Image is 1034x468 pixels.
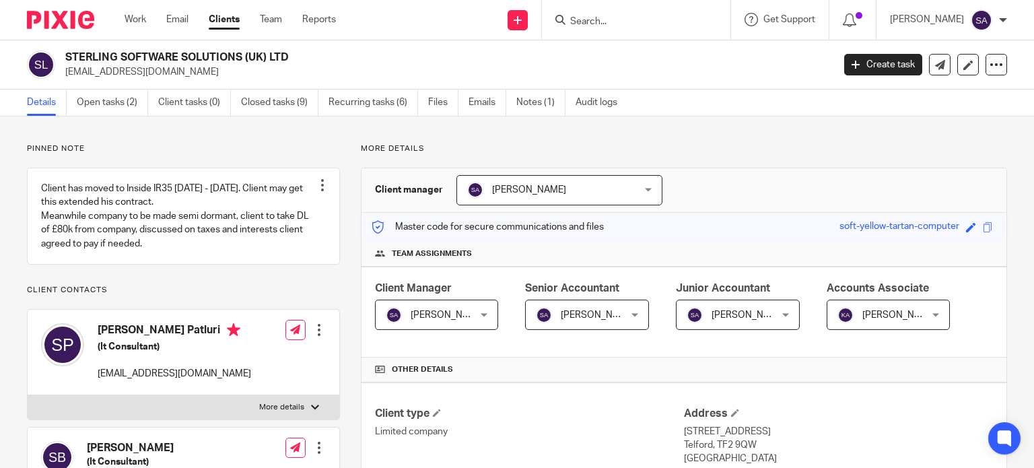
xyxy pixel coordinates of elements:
span: Senior Accountant [525,283,619,294]
h4: [PERSON_NAME] [87,441,240,455]
a: Details [27,90,67,116]
h4: Client type [375,407,684,421]
a: Create task [844,54,922,75]
p: Master code for secure communications and files [372,220,604,234]
p: [EMAIL_ADDRESS][DOMAIN_NAME] [65,65,824,79]
h4: [PERSON_NAME] Patluri [98,323,251,340]
p: [GEOGRAPHIC_DATA] [684,452,993,465]
img: svg%3E [41,323,84,366]
span: [PERSON_NAME] [561,310,635,320]
a: Client tasks (0) [158,90,231,116]
a: Team [260,13,282,26]
p: More details [259,402,304,413]
a: Notes (1) [516,90,565,116]
p: [STREET_ADDRESS] [684,425,993,438]
p: Limited company [375,425,684,438]
a: Recurring tasks (6) [329,90,418,116]
a: Reports [302,13,336,26]
a: Closed tasks (9) [241,90,318,116]
img: svg%3E [386,307,402,323]
h2: STERLING SOFTWARE SOLUTIONS (UK) LTD [65,51,673,65]
span: Get Support [763,15,815,24]
input: Search [569,16,690,28]
a: Clients [209,13,240,26]
p: [EMAIL_ADDRESS][DOMAIN_NAME] [98,367,251,380]
h4: Address [684,407,993,421]
span: [PERSON_NAME] [712,310,786,320]
h3: Client manager [375,183,443,197]
a: Work [125,13,146,26]
span: [PERSON_NAME] [492,185,566,195]
span: Client Manager [375,283,452,294]
span: Team assignments [392,248,472,259]
img: svg%3E [467,182,483,198]
p: Client contacts [27,285,340,296]
p: Telford, TF2 9QW [684,438,993,452]
img: svg%3E [971,9,992,31]
p: Pinned note [27,143,340,154]
h5: (It Consultant) [98,340,251,354]
span: [PERSON_NAME] [862,310,936,320]
i: Primary [227,323,240,337]
img: svg%3E [837,307,854,323]
a: Files [428,90,458,116]
a: Email [166,13,188,26]
img: Pixie [27,11,94,29]
span: Other details [392,364,453,375]
span: Accounts Associate [827,283,929,294]
a: Open tasks (2) [77,90,148,116]
span: Junior Accountant [676,283,770,294]
div: soft-yellow-tartan-computer [839,220,959,235]
p: More details [361,143,1007,154]
img: svg%3E [687,307,703,323]
img: svg%3E [27,51,55,79]
p: [PERSON_NAME] [890,13,964,26]
span: [PERSON_NAME] [411,310,485,320]
a: Emails [469,90,506,116]
img: svg%3E [536,307,552,323]
a: Audit logs [576,90,627,116]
